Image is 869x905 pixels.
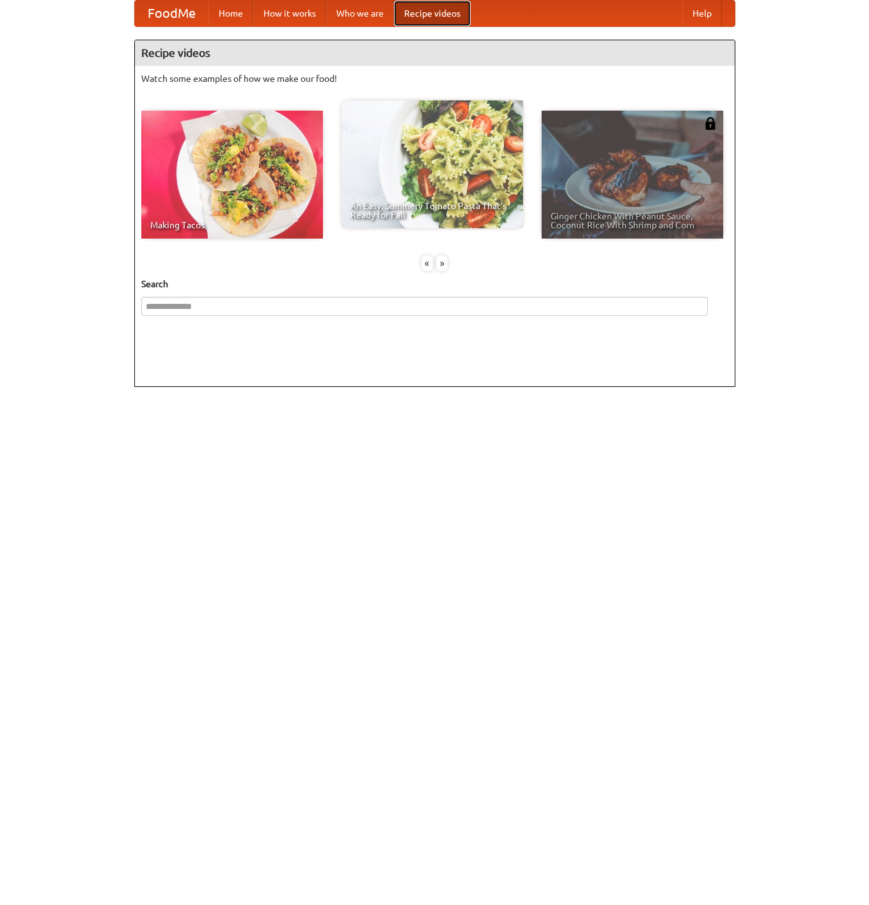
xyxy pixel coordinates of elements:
img: 483408.png [704,117,717,130]
div: « [421,255,433,271]
h5: Search [141,278,728,290]
h4: Recipe videos [135,40,735,66]
a: FoodMe [135,1,208,26]
span: Making Tacos [150,221,314,230]
a: How it works [253,1,326,26]
a: Home [208,1,253,26]
a: Recipe videos [394,1,471,26]
a: Help [682,1,722,26]
a: Making Tacos [141,111,323,239]
span: An Easy, Summery Tomato Pasta That's Ready for Fall [350,201,514,219]
a: An Easy, Summery Tomato Pasta That's Ready for Fall [341,100,523,228]
p: Watch some examples of how we make our food! [141,72,728,85]
a: Who we are [326,1,394,26]
div: » [436,255,448,271]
